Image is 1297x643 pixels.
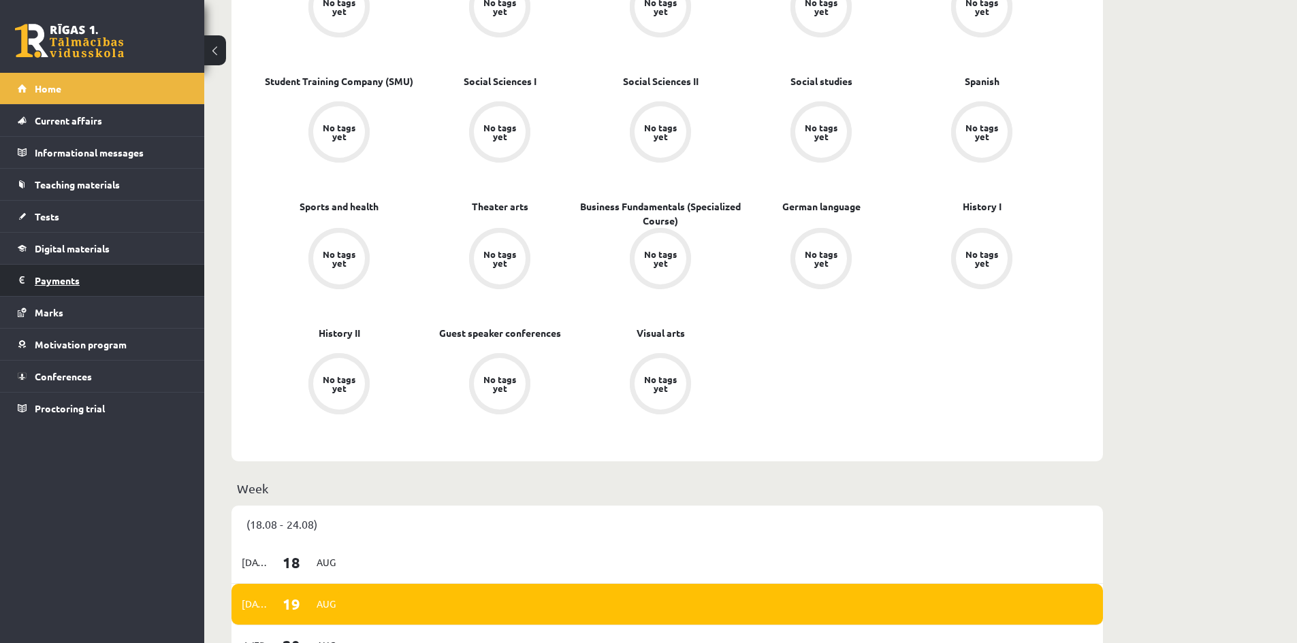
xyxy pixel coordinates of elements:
[35,114,102,127] font: Current affairs
[483,248,517,269] font: No tags yet
[300,199,379,214] a: Sports and health
[35,210,59,222] font: Tests
[35,370,92,382] font: Conferences
[265,74,413,88] a: Student Training Company (SMU)
[439,326,561,340] a: Guest speaker conferences
[901,228,1062,292] a: No tags yet
[623,74,699,88] a: Social Sciences II
[237,481,268,495] font: Week
[963,200,1002,212] font: History I
[242,597,271,610] font: [DATE]
[323,122,356,142] font: No tags yet
[283,553,300,572] font: 18
[623,75,699,87] font: Social Sciences II
[965,74,999,88] a: Spanish
[35,402,105,414] font: Proctoring trial
[319,327,360,339] font: History II
[637,326,685,340] a: Visual arts
[259,228,419,292] a: No tags yet
[300,200,379,212] font: Sports and health
[741,101,901,165] a: No tags yet
[580,199,741,228] a: Business Fundamentals (Specialized Course)
[637,327,685,339] font: Visual arts
[644,122,677,142] font: No tags yet
[18,265,187,296] a: Payments
[283,595,300,613] font: 19
[580,200,741,227] font: Business Fundamentals (Specialized Course)
[317,556,336,568] font: Aug
[805,248,838,269] font: No tags yet
[18,361,187,392] a: Conferences
[35,306,63,318] font: Marks
[35,338,127,350] font: Motivation program
[35,82,61,95] font: Home
[265,75,413,87] font: Student Training Company (SMU)
[580,353,741,417] a: No tags yet
[18,233,187,264] a: Digital materials
[965,75,999,87] font: Spanish
[790,75,852,87] font: Social studies
[35,242,110,254] font: Digital materials
[472,200,528,212] font: Theater arts
[644,248,677,269] font: No tags yet
[782,199,861,214] a: German language
[901,101,1062,165] a: No tags yet
[483,374,517,394] font: No tags yet
[18,73,187,104] a: Home
[419,353,580,417] a: No tags yet
[18,105,187,136] a: Current affairs
[472,199,528,214] a: Theater arts
[259,353,419,417] a: No tags yet
[439,327,561,339] font: Guest speaker conferences
[580,101,741,165] a: No tags yet
[18,169,187,200] a: Teaching materials
[580,228,741,292] a: No tags yet
[464,74,537,88] a: Social Sciences I
[965,248,999,269] font: No tags yet
[805,122,838,142] font: No tags yet
[259,101,419,165] a: No tags yet
[319,326,360,340] a: History II
[18,297,187,328] a: Marks
[790,74,852,88] a: Social studies
[741,228,901,292] a: No tags yet
[419,228,580,292] a: No tags yet
[18,137,187,168] a: Informational messages
[782,200,861,212] font: German language
[18,329,187,360] a: Motivation program
[18,201,187,232] a: Tests
[35,178,120,191] font: Teaching materials
[35,274,80,286] font: Payments
[483,122,517,142] font: No tags yet
[15,24,124,58] a: Riga 1st Distance Learning Secondary School
[317,597,336,610] font: Aug
[965,122,999,142] font: No tags yet
[419,101,580,165] a: No tags yet
[242,556,271,568] font: [DATE]
[464,75,537,87] font: Social Sciences I
[963,199,1002,214] a: History I
[323,374,356,394] font: No tags yet
[18,393,187,424] a: Proctoring trial
[246,517,317,531] font: (18.08 - 24.08)
[323,248,356,269] font: No tags yet
[644,374,677,394] font: No tags yet
[35,146,144,159] font: Informational messages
